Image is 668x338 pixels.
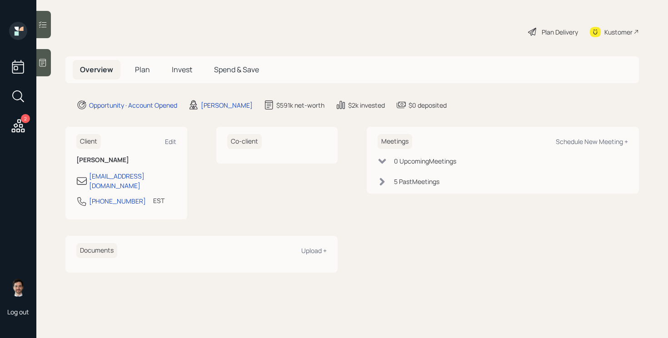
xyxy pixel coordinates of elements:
[80,65,113,75] span: Overview
[604,27,633,37] div: Kustomer
[21,114,30,123] div: 2
[276,100,324,110] div: $591k net-worth
[542,27,578,37] div: Plan Delivery
[409,100,447,110] div: $0 deposited
[76,156,176,164] h6: [PERSON_NAME]
[7,308,29,316] div: Log out
[89,100,177,110] div: Opportunity · Account Opened
[394,156,456,166] div: 0 Upcoming Meeting s
[227,134,262,149] h6: Co-client
[9,278,27,297] img: jonah-coleman-headshot.png
[76,243,117,258] h6: Documents
[135,65,150,75] span: Plan
[76,134,101,149] h6: Client
[556,137,628,146] div: Schedule New Meeting +
[172,65,192,75] span: Invest
[394,177,439,186] div: 5 Past Meeting s
[153,196,165,205] div: EST
[214,65,259,75] span: Spend & Save
[89,196,146,206] div: [PHONE_NUMBER]
[378,134,412,149] h6: Meetings
[89,171,176,190] div: [EMAIL_ADDRESS][DOMAIN_NAME]
[348,100,385,110] div: $2k invested
[201,100,253,110] div: [PERSON_NAME]
[301,246,327,255] div: Upload +
[165,137,176,146] div: Edit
